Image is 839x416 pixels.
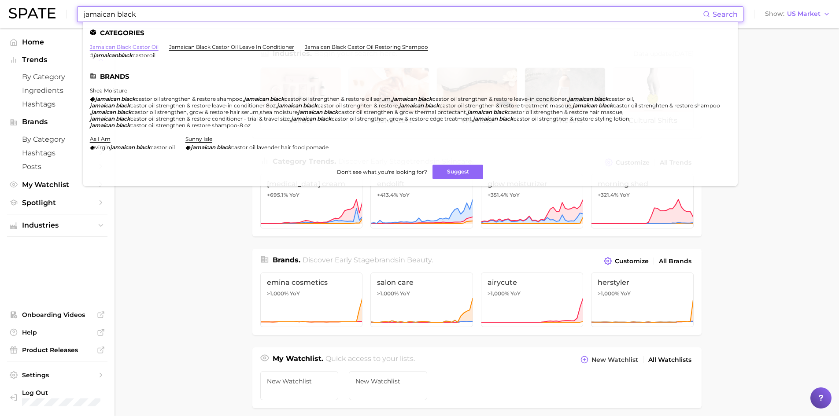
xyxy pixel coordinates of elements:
[22,38,92,46] span: Home
[407,256,432,264] span: beauty
[217,144,231,151] em: black
[514,115,629,122] span: castor oil strengthen & restore styling lotion
[285,96,391,102] span: castor oil strengthen & restore oil serum
[267,290,288,297] span: >1,000%
[7,70,107,84] a: by Category
[481,272,584,327] a: airycute>1,000% YoY
[270,96,285,102] em: black
[7,115,107,129] button: Brands
[488,191,508,198] span: +351.4%
[7,146,107,160] a: Hashtags
[191,144,215,151] em: jamaican
[244,96,269,102] em: jamaican
[136,96,243,102] span: castor oil strengthen & restore shampoo
[116,115,130,122] em: black
[267,278,356,287] span: emina cosmetics
[273,353,323,366] h1: My Watchlist.
[22,180,92,189] span: My Watchlist
[117,109,132,115] em: black
[267,191,288,198] span: +695.1%
[399,102,424,109] em: jamaican
[116,102,130,109] em: black
[132,109,259,115] span: castor oil strengthen, grow & restore hair serum
[110,144,135,151] em: jamaican
[467,109,492,115] em: jamaican
[260,109,298,115] span: shea moisture
[473,115,498,122] em: jamaican
[370,272,473,327] a: salon care>1,000% YoY
[620,191,630,199] span: YoY
[499,115,514,122] em: black
[22,162,92,171] span: Posts
[9,8,55,18] img: SPATE
[133,52,155,59] span: castoroil
[713,10,738,18] span: Search
[493,109,508,115] em: black
[231,144,329,151] span: castor oil lavender hair food pomade
[130,102,276,109] span: castor oil strengthen & restore leave-in conditioner 8oz
[298,109,322,115] em: jamaican
[267,378,332,385] span: New Watchlist
[22,149,92,157] span: Hashtags
[324,109,338,115] em: black
[7,386,107,409] a: Log out. Currently logged in with e-mail michelle.ng@mavbeautybrands.com.
[121,96,136,102] em: black
[568,96,593,102] em: jamaican
[289,191,299,199] span: YoY
[599,102,613,109] em: black
[573,102,597,109] em: jamaican
[510,290,521,297] span: YoY
[317,115,332,122] em: black
[598,278,687,287] span: herstyler
[90,136,111,142] a: as i am
[291,115,316,122] em: jamaican
[303,102,318,109] em: black
[7,133,107,146] a: by Category
[90,102,115,109] em: jamaican
[338,109,466,115] span: castor oil strengthen & grow thermal protectant
[598,290,619,297] span: >1,000%
[763,8,832,20] button: ShowUS Market
[277,102,302,109] em: jamaican
[305,44,428,50] a: jamaican black castor oil restoring shampoo
[22,311,92,319] span: Onboarding Videos
[90,44,159,50] a: jamaican black castor oil
[151,144,175,151] span: castor oil
[621,290,631,297] span: YoY
[7,308,107,321] a: Onboarding Videos
[418,96,432,102] em: black
[90,122,115,129] em: jamaican
[7,97,107,111] a: Hashtags
[377,290,399,297] span: >1,000%
[260,174,363,228] a: [MEDICAL_DATA] cream+695.1% YoY
[91,109,116,115] em: jamaican
[95,96,120,102] em: jamaican
[90,29,731,37] li: Categories
[90,87,127,94] a: shea moisture
[765,11,784,16] span: Show
[613,102,720,109] span: castor oil strenghten & restore shampoo
[22,199,92,207] span: Spotlight
[432,96,567,102] span: castor oil strengthen & restore leave-in conditioner
[130,122,251,129] span: castor oil strengthen & restore shampoo-8 oz
[22,73,92,81] span: by Category
[609,96,633,102] span: castor oil
[349,371,427,400] a: New Watchlist
[90,96,720,129] div: , , , , , , , , , , , , , ,
[646,354,694,366] a: All Watchlists
[136,144,151,151] em: black
[7,196,107,210] a: Spotlight
[22,118,92,126] span: Brands
[90,52,93,59] span: #
[591,272,694,327] a: herstyler>1,000% YoY
[22,221,92,229] span: Industries
[508,109,622,115] span: castor oil strengthen & restore hair masque
[22,56,92,64] span: Trends
[290,290,300,297] span: YoY
[7,219,107,232] button: Industries
[260,371,339,400] a: New Watchlist
[185,136,212,142] a: sunny isle
[332,115,472,122] span: castor oil strengthen, grow & restore edge treatment
[95,144,110,151] span: virgin
[260,272,363,327] a: emina cosmetics>1,000% YoY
